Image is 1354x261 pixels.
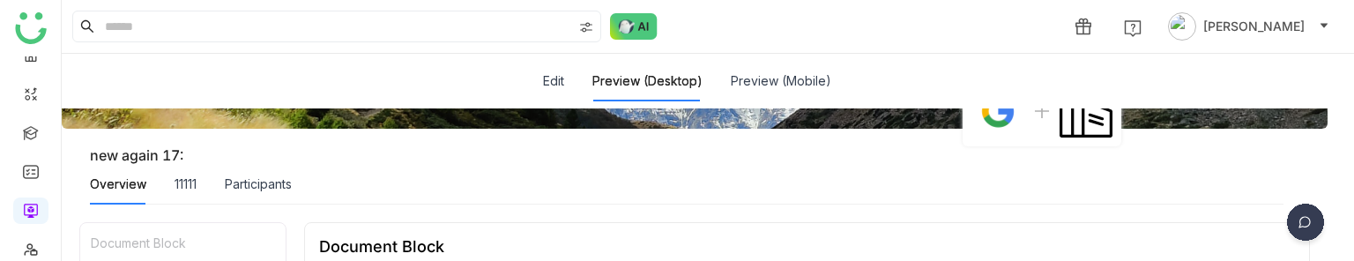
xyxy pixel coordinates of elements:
[1168,12,1196,41] img: avatar
[731,71,831,91] button: Preview (Mobile)
[319,237,444,256] div: Document Block
[1164,12,1333,41] button: [PERSON_NAME]
[15,12,47,44] img: logo
[543,71,564,91] button: Edit
[175,175,197,194] div: 11111
[610,13,658,40] img: ask-buddy-normal.svg
[1203,17,1305,36] span: [PERSON_NAME]
[90,175,146,194] div: Overview
[1283,204,1328,248] img: dsr-chat-floating.svg
[592,71,703,91] button: Preview (Desktop)
[225,175,292,194] div: Participants
[579,20,593,34] img: search-type.svg
[90,146,183,164] div: new again 17:
[1124,19,1142,37] img: help.svg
